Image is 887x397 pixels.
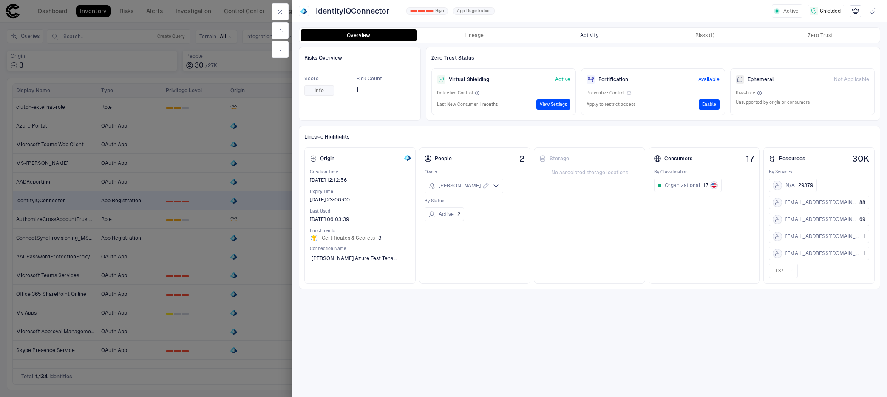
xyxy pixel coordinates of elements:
span: Ephemeral [748,76,774,83]
button: [EMAIL_ADDRESS][DOMAIN_NAME]69 [769,213,869,226]
span: [PERSON_NAME] Azure Test Tenant - azureiam [312,255,398,262]
span: Unsupported by origin or consumers [736,99,810,105]
span: 17 [703,182,708,189]
button: Overview [301,29,417,41]
span: + 137 [773,267,784,274]
div: Entra ID [403,154,410,161]
div: Last New Consumer [437,102,498,108]
div: People [425,155,452,162]
span: 29379 [798,182,813,189]
span: 69 [859,216,865,223]
span: 1 months [480,102,498,108]
button: [EMAIL_ADDRESS][DOMAIN_NAME]1 [769,247,869,260]
button: Active2 [425,207,464,221]
button: Organizational17US [654,179,722,192]
div: Resources [769,155,805,162]
span: 1 [863,250,865,257]
div: 0 [410,10,417,12]
span: Active [783,8,799,14]
button: [PERSON_NAME] Azure Test Tenant - azureiam [310,252,410,265]
div: Storage [539,155,569,162]
span: 1 [356,85,382,94]
span: 3 [378,235,381,241]
span: [EMAIL_ADDRESS][DOMAIN_NAME] [785,233,860,240]
button: N/A29379 [769,179,817,192]
span: Active [555,76,570,83]
div: 8/28/2025 11:03:39 (GMT+00:00 UTC) [310,216,349,223]
button: [EMAIL_ADDRESS][DOMAIN_NAME]1 [769,230,869,243]
span: 30K [852,154,869,163]
div: Consumers [654,155,693,162]
span: App Registration [457,8,491,14]
button: Enable [699,99,720,110]
span: Certificates & Secrets [322,235,375,241]
div: 10/29/2020 17:12:56 (GMT+00:00 UTC) [310,177,347,184]
div: Origin [310,155,334,162]
span: [EMAIL_ADDRESS][DOMAIN_NAME] [785,216,856,223]
span: 17 [746,154,754,163]
span: Risk-Free [736,90,755,96]
div: Mark as Crown Jewel [850,5,861,17]
div: Entra ID [300,8,307,14]
span: By Classification [654,169,754,175]
span: 2 [457,211,460,218]
span: High [435,8,444,14]
div: 1 [418,10,425,12]
span: By Services [769,169,869,175]
span: IdentityIQConnector [316,6,389,16]
button: Lineage [417,29,532,41]
span: Available [698,76,720,83]
span: Connection Name [310,246,410,252]
button: View Settings [536,99,570,110]
span: Info [315,87,324,94]
span: [DATE] 12:12:56 [310,177,347,184]
span: Organizational [665,182,700,189]
div: Risks Overview [304,52,415,63]
button: Activity [532,29,647,41]
div: Zero Trust Status [431,52,875,63]
span: By Status [425,198,525,204]
button: IdentityIQConnector [314,4,401,18]
div: Zero Trust [808,32,833,39]
span: Shielded [820,8,841,14]
span: Enrichments [310,228,410,234]
span: Preventive Control [587,90,625,96]
span: [DATE] 23:00:00 [310,196,350,203]
span: Creation Time [310,169,410,175]
span: [DATE] 06:03:39 [310,216,349,223]
span: No associated storage locations [539,169,640,176]
div: 2 [426,10,434,12]
span: Detective Control [437,90,473,96]
span: [EMAIL_ADDRESS][DOMAIN_NAME] [785,199,856,206]
span: Apply to restrict access [587,102,635,108]
span: Fortification [598,76,628,83]
div: Risks (1) [695,32,714,39]
div: Lineage Highlights [304,131,875,142]
span: [PERSON_NAME] [439,182,481,189]
span: Expiry Time [310,189,410,195]
img: US [711,183,717,188]
span: 2 [519,154,525,163]
div: 12/31/2299 05:00:00 (GMT+00:00 UTC) [310,196,350,203]
span: Risk Count [356,75,382,82]
span: Owner [425,169,525,175]
span: N/A [785,182,795,189]
span: Score [304,75,334,82]
span: Last Used [310,208,410,214]
span: 88 [859,199,865,206]
span: [EMAIL_ADDRESS][DOMAIN_NAME] [785,250,860,257]
span: 1 [863,233,865,240]
button: [EMAIL_ADDRESS][DOMAIN_NAME]88 [769,196,869,209]
span: Not Applicable [834,76,869,83]
span: Virtual Shielding [449,76,489,83]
